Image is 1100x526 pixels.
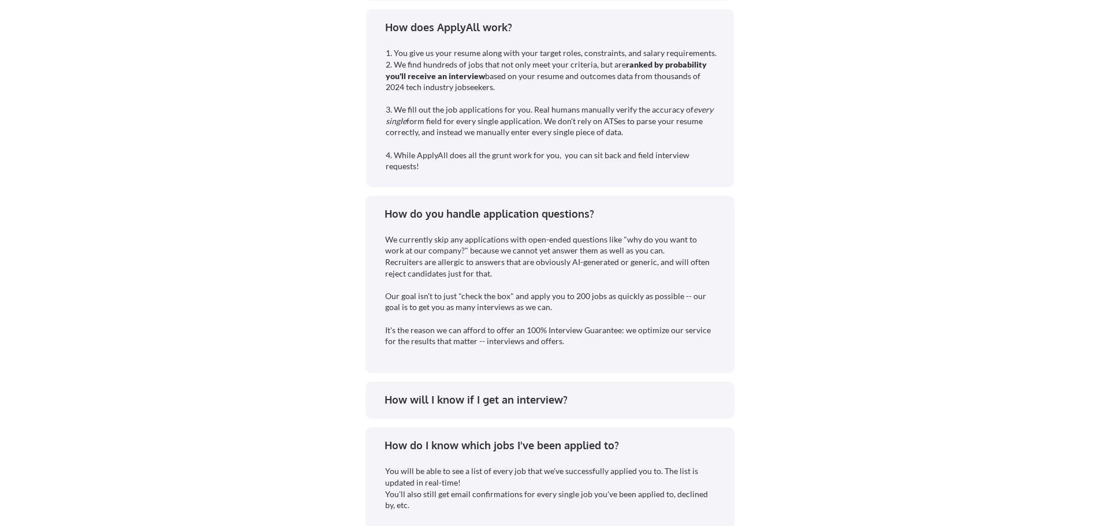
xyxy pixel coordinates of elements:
[385,207,724,221] div: How do you handle application questions?
[385,20,724,35] div: How does ApplyAll work?
[385,393,724,407] div: How will I know if I get an interview?
[386,105,715,126] em: every single
[386,47,718,172] div: 1. You give us your resume along with your target roles, constraints, and salary requirements. 2....
[385,234,717,347] div: We currently skip any applications with open-ended questions like "why do you want to work at our...
[386,59,709,81] strong: ranked by probability you'll receive an interview
[385,438,724,453] div: How do I know which jobs I've been applied to?
[385,465,717,510] div: You will be able to see a list of every job that we've successfully applied you to. The list is u...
